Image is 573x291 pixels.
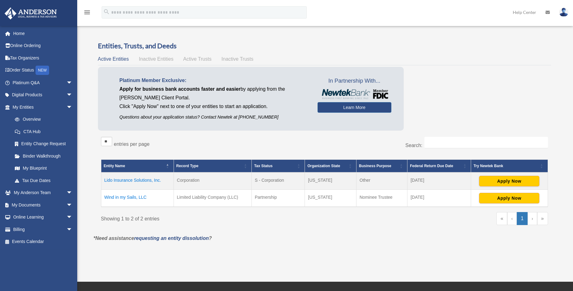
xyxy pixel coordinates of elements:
[407,172,471,190] td: [DATE]
[356,160,407,173] th: Business Purpose: Activate to sort
[496,212,507,225] a: First
[120,113,308,121] p: Questions about your application status? Contact Newtek at [PHONE_NUMBER]
[9,150,79,162] a: Binder Walkthrough
[134,236,209,241] a: requesting an entity dissolution
[305,160,356,173] th: Organization State: Activate to sort
[221,56,253,62] span: Inactive Trusts
[94,236,212,241] em: *Need assistance ?
[4,64,82,77] a: Order StatusNEW
[66,211,79,224] span: arrow_drop_down
[114,141,150,147] label: entries per page
[9,174,79,187] a: Tax Due Dates
[356,190,407,207] td: Nominee Trustee
[174,172,251,190] td: Corporation
[183,56,212,62] span: Active Trusts
[528,212,537,225] a: Next
[4,89,82,101] a: Digital Productsarrow_drop_down
[101,190,174,207] td: Wind in my Sails, LLC
[479,176,539,186] button: Apply Now
[66,199,79,211] span: arrow_drop_down
[120,102,308,111] p: Click "Apply Now" next to one of your entities to start an application.
[66,101,79,114] span: arrow_drop_down
[318,102,391,113] a: Learn More
[98,41,551,51] h3: Entities, Trusts, and Deeds
[474,162,538,170] div: Try Newtek Bank
[559,8,568,17] img: User Pic
[9,138,79,150] a: Entity Change Request
[4,223,82,236] a: Billingarrow_drop_down
[104,164,125,168] span: Entity Name
[4,187,82,199] a: My Anderson Teamarrow_drop_down
[66,76,79,89] span: arrow_drop_down
[254,164,273,168] span: Tax Status
[307,164,340,168] span: Organization State
[356,172,407,190] td: Other
[98,56,129,62] span: Active Entities
[321,89,388,99] img: NewtekBankLogoSM.png
[83,11,91,16] a: menu
[66,187,79,199] span: arrow_drop_down
[9,125,79,138] a: CTA Hub
[101,212,320,223] div: Showing 1 to 2 of 2 entries
[139,56,173,62] span: Inactive Entities
[4,40,82,52] a: Online Ordering
[120,85,308,102] p: by applying from the [PERSON_NAME] Client Portal.
[9,113,76,126] a: Overview
[9,162,79,175] a: My Blueprint
[66,223,79,236] span: arrow_drop_down
[407,160,471,173] th: Federal Return Due Date: Activate to sort
[120,86,241,92] span: Apply for business bank accounts faster and easier
[4,52,82,64] a: Tax Organizers
[537,212,548,225] a: Last
[305,172,356,190] td: [US_STATE]
[3,7,59,20] img: Anderson Advisors Platinum Portal
[471,160,548,173] th: Try Newtek Bank : Activate to sort
[4,199,82,211] a: My Documentsarrow_drop_down
[4,101,79,113] a: My Entitiesarrow_drop_down
[479,193,539,203] button: Apply Now
[251,160,305,173] th: Tax Status: Activate to sort
[174,160,251,173] th: Record Type: Activate to sort
[176,164,199,168] span: Record Type
[4,236,82,248] a: Events Calendar
[4,211,82,224] a: Online Learningarrow_drop_down
[120,76,308,85] p: Platinum Member Exclusive:
[66,89,79,102] span: arrow_drop_down
[517,212,528,225] a: 1
[174,190,251,207] td: Limited Liability Company (LLC)
[36,66,49,75] div: NEW
[318,76,391,86] span: In Partnership With...
[305,190,356,207] td: [US_STATE]
[405,143,422,148] label: Search:
[4,76,82,89] a: Platinum Q&Aarrow_drop_down
[507,212,517,225] a: Previous
[410,164,453,168] span: Federal Return Due Date
[4,27,82,40] a: Home
[251,190,305,207] td: Partnership
[407,190,471,207] td: [DATE]
[359,164,391,168] span: Business Purpose
[101,160,174,173] th: Entity Name: Activate to invert sorting
[101,172,174,190] td: Lido Insurance Solutions, Inc.
[103,8,110,15] i: search
[251,172,305,190] td: S - Corporation
[83,9,91,16] i: menu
